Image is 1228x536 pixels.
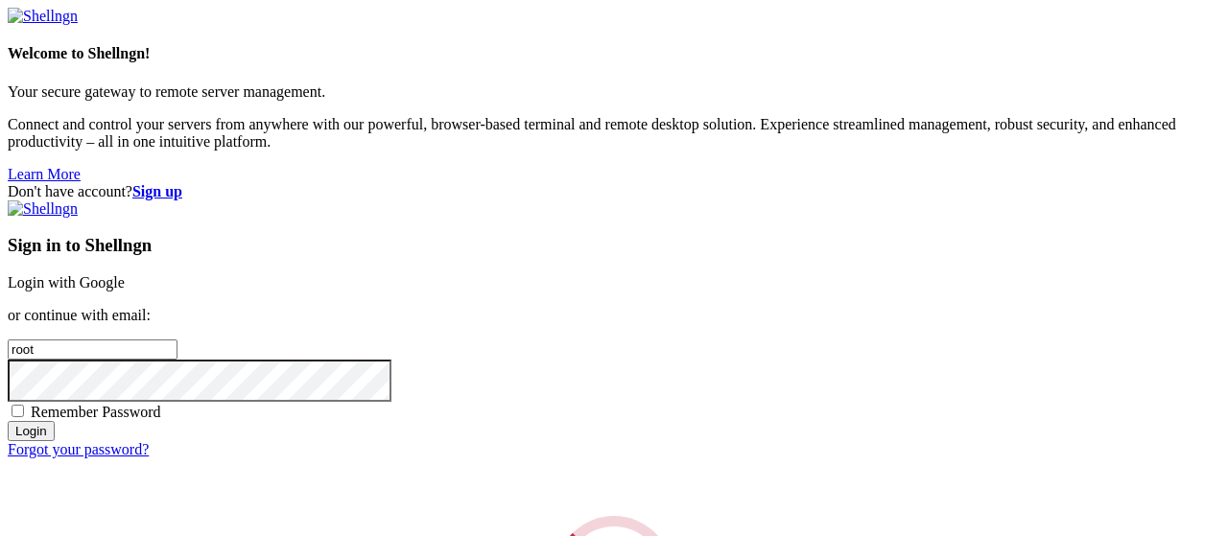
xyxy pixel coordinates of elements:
div: Don't have account? [8,183,1220,200]
img: Shellngn [8,200,78,218]
h3: Sign in to Shellngn [8,235,1220,256]
a: Forgot your password? [8,441,149,457]
input: Login [8,421,55,441]
p: or continue with email: [8,307,1220,324]
input: Remember Password [12,405,24,417]
span: Remember Password [31,404,161,420]
input: Email address [8,339,177,360]
p: Your secure gateway to remote server management. [8,83,1220,101]
h4: Welcome to Shellngn! [8,45,1220,62]
p: Connect and control your servers from anywhere with our powerful, browser-based terminal and remo... [8,116,1220,151]
a: Learn More [8,166,81,182]
a: Login with Google [8,274,125,291]
img: Shellngn [8,8,78,25]
a: Sign up [132,183,182,199]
